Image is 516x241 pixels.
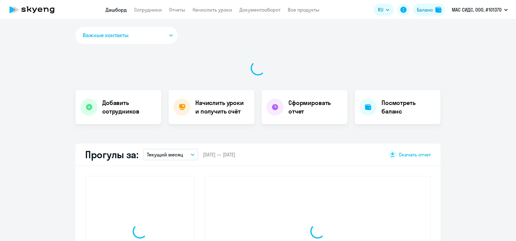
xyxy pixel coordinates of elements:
[239,7,281,13] a: Документооборот
[75,27,178,44] button: Важные контакты
[134,7,162,13] a: Сотрудники
[374,4,394,16] button: RU
[83,31,128,39] span: Важные контакты
[106,7,127,13] a: Дашборд
[147,151,183,158] p: Текущий месяц
[203,151,235,158] span: [DATE] — [DATE]
[399,151,431,158] span: Скачать отчет
[143,149,198,160] button: Текущий месяц
[382,99,436,116] h4: Посмотреть баланс
[417,6,433,13] div: Баланс
[102,99,156,116] h4: Добавить сотрудников
[85,148,138,161] h2: Прогулы за:
[435,7,441,13] img: balance
[288,99,343,116] h4: Сформировать отчет
[193,7,232,13] a: Начислить уроки
[378,6,383,13] span: RU
[449,2,511,17] button: МАС СИДС, ООО, #101370
[288,7,319,13] a: Все продукты
[452,6,502,13] p: МАС СИДС, ООО, #101370
[195,99,248,116] h4: Начислить уроки и получить счёт
[413,4,445,16] button: Балансbalance
[169,7,185,13] a: Отчеты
